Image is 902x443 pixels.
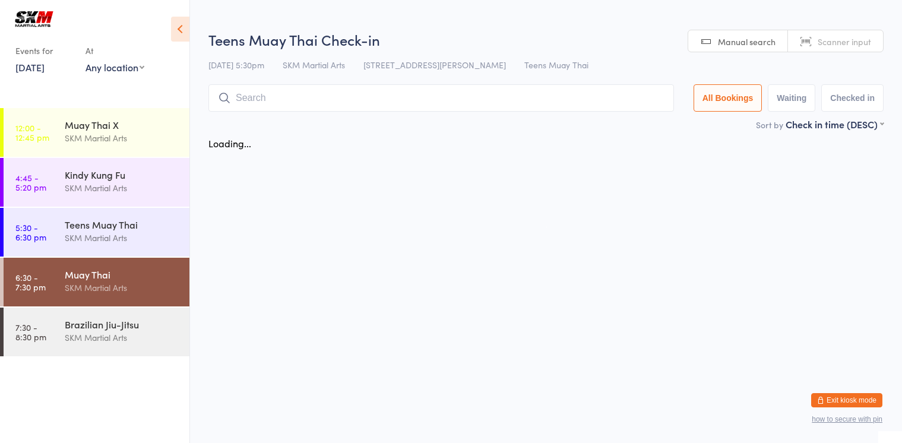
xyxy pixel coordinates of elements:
button: Checked in [821,84,884,112]
label: Sort by [756,119,783,131]
a: 12:00 -12:45 pmMuay Thai XSKM Martial Arts [4,108,189,157]
div: Brazilian Jiu-Jitsu [65,318,179,331]
h2: Teens Muay Thai Check-in [208,30,884,49]
div: SKM Martial Arts [65,331,179,344]
a: [DATE] [15,61,45,74]
span: Scanner input [818,36,871,48]
div: Muay Thai [65,268,179,281]
time: 6:30 - 7:30 pm [15,273,46,292]
div: SKM Martial Arts [65,281,179,295]
button: how to secure with pin [812,415,882,423]
img: SKM Martial Arts [12,9,56,29]
span: Teens Muay Thai [524,59,588,71]
time: 7:30 - 8:30 pm [15,322,46,341]
button: All Bookings [694,84,762,112]
a: 5:30 -6:30 pmTeens Muay ThaiSKM Martial Arts [4,208,189,257]
a: 4:45 -5:20 pmKindy Kung FuSKM Martial Arts [4,158,189,207]
time: 4:45 - 5:20 pm [15,173,46,192]
div: SKM Martial Arts [65,231,179,245]
time: 5:30 - 6:30 pm [15,223,46,242]
span: [STREET_ADDRESS][PERSON_NAME] [363,59,506,71]
button: Exit kiosk mode [811,393,882,407]
div: Muay Thai X [65,118,179,131]
time: 12:00 - 12:45 pm [15,123,49,142]
span: Manual search [718,36,776,48]
div: Check in time (DESC) [786,118,884,131]
span: [DATE] 5:30pm [208,59,264,71]
a: 7:30 -8:30 pmBrazilian Jiu-JitsuSKM Martial Arts [4,308,189,356]
a: 6:30 -7:30 pmMuay ThaiSKM Martial Arts [4,258,189,306]
div: SKM Martial Arts [65,181,179,195]
div: Loading... [208,137,251,150]
div: Events for [15,41,74,61]
button: Waiting [768,84,815,112]
span: SKM Martial Arts [283,59,345,71]
div: SKM Martial Arts [65,131,179,145]
input: Search [208,84,674,112]
div: Any location [86,61,144,74]
div: Teens Muay Thai [65,218,179,231]
div: At [86,41,144,61]
div: Kindy Kung Fu [65,168,179,181]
